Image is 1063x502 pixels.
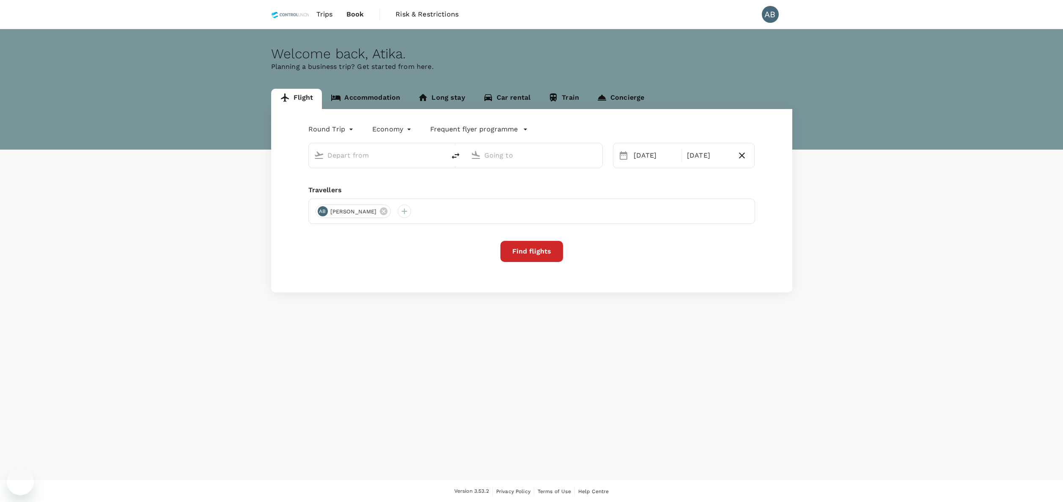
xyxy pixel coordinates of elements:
button: Open [439,154,441,156]
div: Travellers [308,185,755,195]
span: Risk & Restrictions [396,9,459,19]
p: Frequent flyer programme [430,124,518,134]
a: Long stay [409,89,474,109]
span: Version 3.53.2 [454,487,489,496]
button: delete [445,146,466,166]
input: Depart from [327,149,428,162]
span: Trips [316,9,333,19]
a: Accommodation [322,89,409,109]
div: AB [318,206,328,216]
div: Round Trip [308,123,356,136]
a: Car rental [474,89,540,109]
span: Book [346,9,364,19]
a: Train [539,89,588,109]
a: Concierge [588,89,653,109]
iframe: Button to launch messaging window [7,468,34,495]
button: Find flights [500,241,563,262]
button: Open [596,154,598,156]
div: Economy [372,123,413,136]
input: Going to [484,149,585,162]
div: AB[PERSON_NAME] [316,205,391,218]
a: Help Centre [578,487,609,496]
div: [DATE] [684,147,733,164]
div: Welcome back , Atika . [271,46,792,62]
span: Terms of Use [538,488,571,494]
div: [DATE] [630,147,680,164]
a: Flight [271,89,322,109]
button: Frequent flyer programme [430,124,528,134]
a: Terms of Use [538,487,571,496]
p: Planning a business trip? Get started from here. [271,62,792,72]
a: Privacy Policy [496,487,530,496]
span: Help Centre [578,488,609,494]
span: [PERSON_NAME] [325,207,382,216]
span: Privacy Policy [496,488,530,494]
div: AB [762,6,779,23]
img: Control Union Malaysia Sdn. Bhd. [271,5,310,24]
